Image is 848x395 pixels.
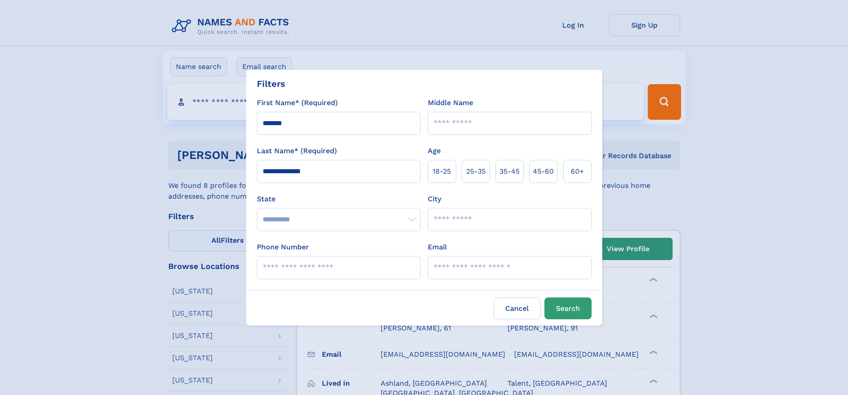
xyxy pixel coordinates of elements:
span: 25‑35 [466,166,486,177]
span: 45‑60 [533,166,554,177]
label: Age [428,146,441,156]
label: Cancel [494,297,541,319]
label: City [428,194,441,204]
label: Last Name* (Required) [257,146,337,156]
span: 35‑45 [499,166,519,177]
span: 18‑25 [433,166,451,177]
div: Filters [257,77,285,90]
label: Middle Name [428,98,473,108]
label: Email [428,242,447,252]
label: First Name* (Required) [257,98,338,108]
span: 60+ [571,166,584,177]
label: State [257,194,421,204]
button: Search [544,297,592,319]
label: Phone Number [257,242,309,252]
